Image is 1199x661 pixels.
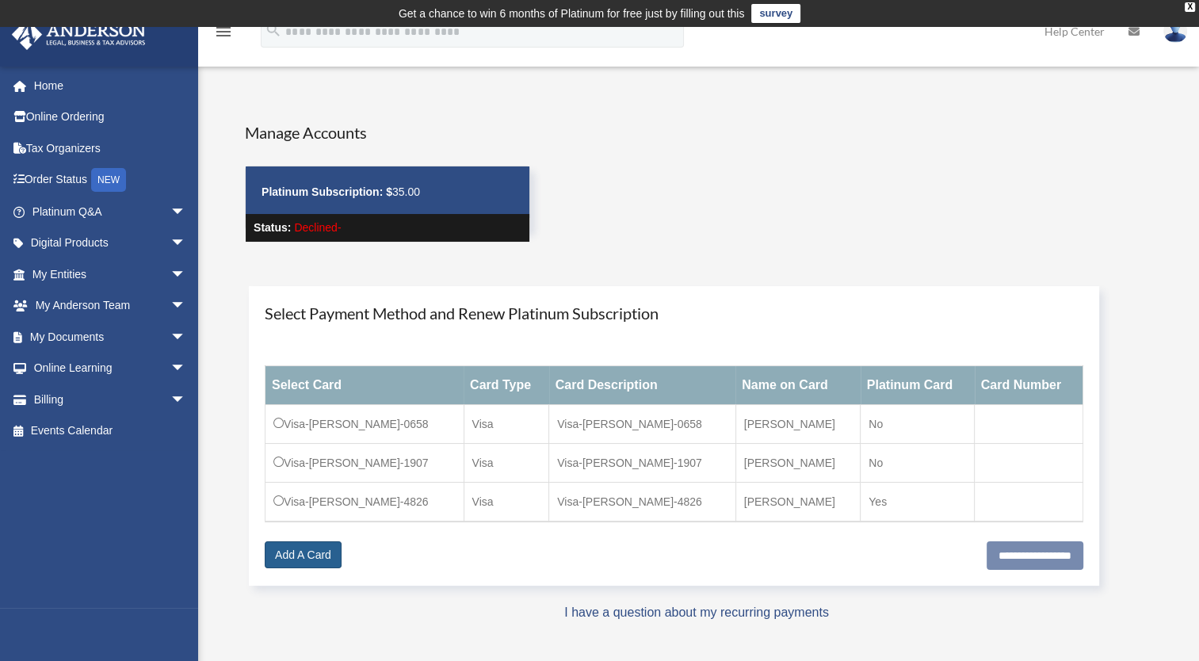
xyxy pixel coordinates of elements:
[399,4,745,23] div: Get a chance to win 6 months of Platinum for free just by filling out this
[265,302,1083,324] h4: Select Payment Method and Renew Platinum Subscription
[1185,2,1195,12] div: close
[564,606,829,619] a: I have a question about my recurring payments
[170,353,202,385] span: arrow_drop_down
[11,196,210,227] a: Platinum Q&Aarrow_drop_down
[11,164,210,197] a: Order StatusNEW
[549,405,736,444] td: Visa-[PERSON_NAME]-0658
[861,405,975,444] td: No
[11,70,210,101] a: Home
[464,483,549,522] td: Visa
[265,444,464,483] td: Visa-[PERSON_NAME]-1907
[549,366,736,405] th: Card Description
[170,384,202,416] span: arrow_drop_down
[91,168,126,192] div: NEW
[265,541,342,568] a: Add A Card
[245,121,530,143] h4: Manage Accounts
[735,444,860,483] td: [PERSON_NAME]
[170,290,202,323] span: arrow_drop_down
[262,182,514,202] p: 35.00
[7,19,151,50] img: Anderson Advisors Platinum Portal
[464,405,549,444] td: Visa
[11,258,210,290] a: My Entitiesarrow_drop_down
[861,366,975,405] th: Platinum Card
[254,221,291,234] strong: Status:
[170,321,202,353] span: arrow_drop_down
[262,185,392,198] strong: Platinum Subscription: $
[265,21,282,39] i: search
[549,444,736,483] td: Visa-[PERSON_NAME]-1907
[11,132,210,164] a: Tax Organizers
[265,405,464,444] td: Visa-[PERSON_NAME]-0658
[975,366,1083,405] th: Card Number
[464,444,549,483] td: Visa
[11,384,210,415] a: Billingarrow_drop_down
[214,28,233,41] a: menu
[265,366,464,405] th: Select Card
[1163,20,1187,43] img: User Pic
[11,290,210,322] a: My Anderson Teamarrow_drop_down
[861,483,975,522] td: Yes
[214,22,233,41] i: menu
[861,444,975,483] td: No
[11,101,210,133] a: Online Ordering
[549,483,736,522] td: Visa-[PERSON_NAME]-4826
[464,366,549,405] th: Card Type
[170,258,202,291] span: arrow_drop_down
[170,227,202,260] span: arrow_drop_down
[11,415,210,447] a: Events Calendar
[170,196,202,228] span: arrow_drop_down
[735,483,860,522] td: [PERSON_NAME]
[11,353,210,384] a: Online Learningarrow_drop_down
[735,366,860,405] th: Name on Card
[294,221,341,234] span: Declined-
[265,483,464,522] td: Visa-[PERSON_NAME]-4826
[11,321,210,353] a: My Documentsarrow_drop_down
[751,4,800,23] a: survey
[735,405,860,444] td: [PERSON_NAME]
[11,227,210,259] a: Digital Productsarrow_drop_down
